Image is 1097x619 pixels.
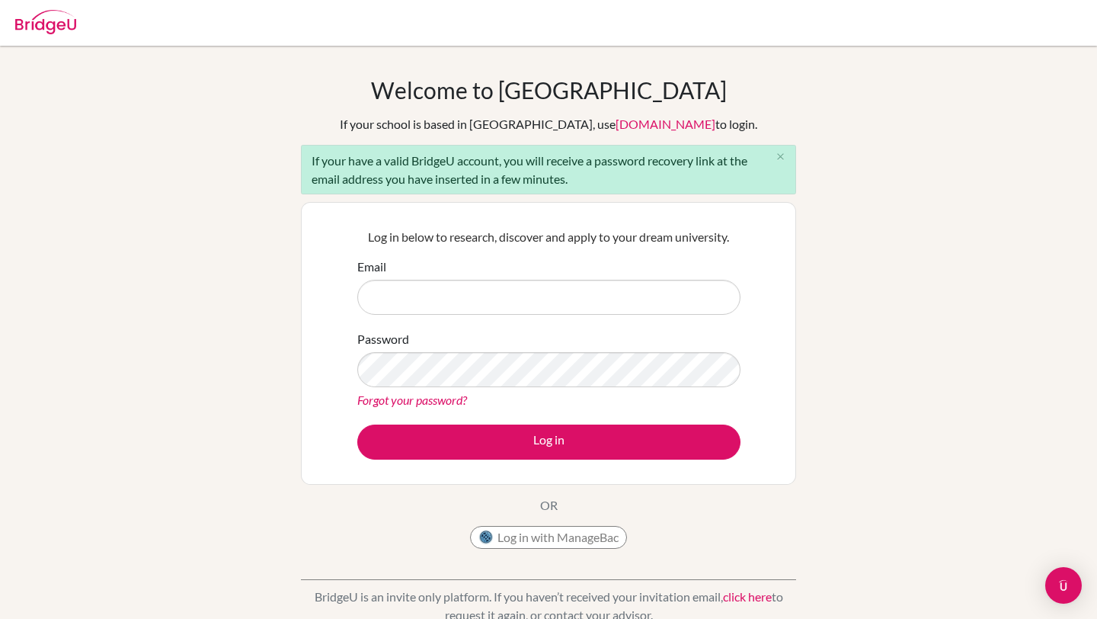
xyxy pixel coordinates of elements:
p: OR [540,496,558,515]
label: Password [357,330,409,348]
h1: Welcome to [GEOGRAPHIC_DATA] [371,76,727,104]
label: Email [357,258,386,276]
a: click here [723,589,772,604]
button: Log in with ManageBac [470,526,627,549]
div: If your school is based in [GEOGRAPHIC_DATA], use to login. [340,115,757,133]
div: Open Intercom Messenger [1045,567,1082,604]
a: Forgot your password? [357,393,467,407]
a: [DOMAIN_NAME] [616,117,715,131]
div: If your have a valid BridgeU account, you will receive a password recovery link at the email addr... [301,145,796,194]
button: Log in [357,425,740,460]
button: Close [765,146,795,168]
i: close [775,151,786,162]
img: Bridge-U [15,10,76,34]
p: Log in below to research, discover and apply to your dream university. [357,228,740,246]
